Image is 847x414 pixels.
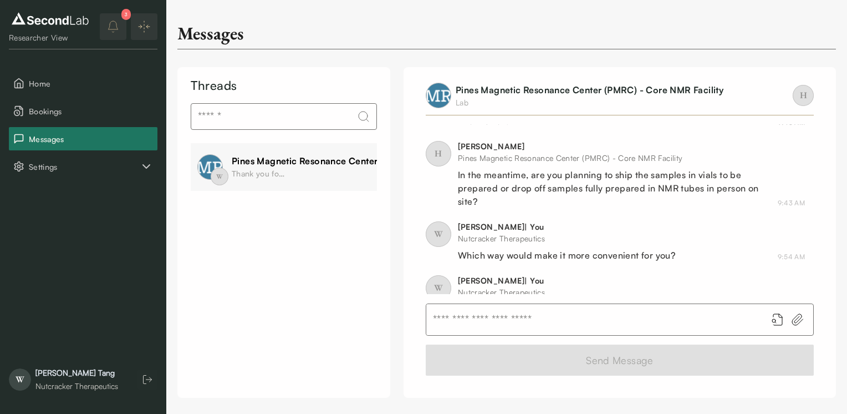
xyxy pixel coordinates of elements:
[232,168,287,179] div: Thank you for the reply. That works for me too.
[458,286,573,298] div: Nutcracker Therapeutics
[9,155,157,178] div: Settings sub items
[177,22,244,44] div: Messages
[29,78,153,89] span: Home
[191,76,377,94] div: Threads
[35,381,118,392] div: Nutcracker Therapeutics
[197,154,223,180] img: profile image
[35,367,118,378] div: [PERSON_NAME] Tang
[458,249,676,262] div: Which way would make it more convenient for you?
[458,152,764,164] div: Pines Magnetic Resonance Center (PMRC) - Core NMR Facility
[426,141,451,166] span: H
[131,13,157,40] button: Expand/Collapse sidebar
[9,127,157,150] button: Messages
[458,168,764,208] div: In the meantime, are you planning to ship the samples in vials to be prepared or drop off samples...
[9,155,157,178] button: Settings
[793,85,814,106] span: H
[426,221,451,247] span: W
[29,161,140,173] span: Settings
[100,13,126,40] button: notifications
[458,275,573,286] div: [PERSON_NAME] | You
[771,313,784,326] button: Add booking
[9,32,91,43] div: Researcher View
[121,9,131,20] div: 3
[458,141,764,152] div: [PERSON_NAME]
[778,252,805,262] div: August 7, 2025 9:54 AM
[458,233,676,244] div: Nutcracker Therapeutics
[426,83,451,108] img: profile image
[9,99,157,123] button: Bookings
[9,72,157,95] button: Home
[456,97,723,108] div: Lab
[211,168,228,185] span: W
[9,10,91,28] img: logo
[426,275,451,301] span: W
[29,133,153,145] span: Messages
[778,198,805,208] div: August 7, 2025 9:43 AM
[9,368,31,391] span: W
[137,370,157,390] button: Log out
[458,221,676,233] div: [PERSON_NAME] | You
[232,154,499,168] div: Pines Magnetic Resonance Center (PMRC) - Core NMR Facility
[29,105,153,117] span: Bookings
[456,84,723,95] a: Pines Magnetic Resonance Center (PMRC) - Core NMR Facility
